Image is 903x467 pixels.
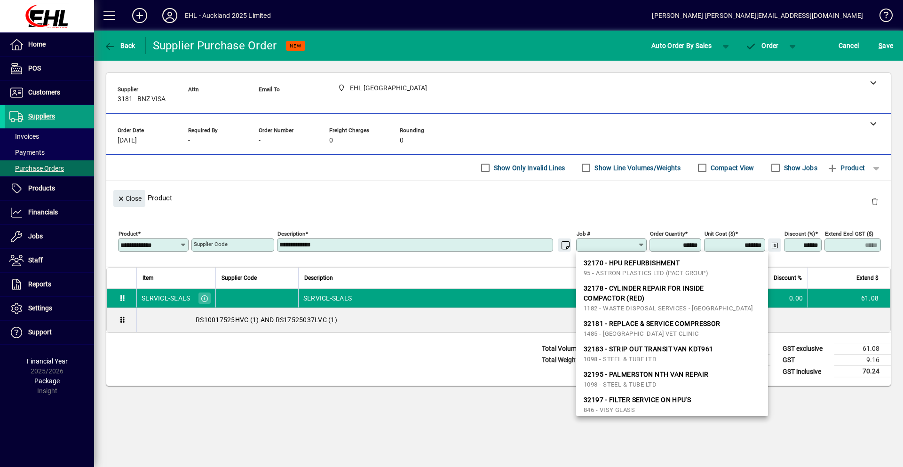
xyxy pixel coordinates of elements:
span: Order [745,42,779,49]
button: Change Price Levels [768,238,781,252]
div: [PERSON_NAME] [PERSON_NAME][EMAIL_ADDRESS][DOMAIN_NAME] [652,8,863,23]
span: 1182 - WASTE DISPOSAL SERVICES - [GEOGRAPHIC_DATA] [584,305,753,312]
a: POS [5,57,94,80]
span: 1098 - STEEL & TUBE LTD [584,356,657,363]
div: Supplier Purchase Order [153,38,277,53]
span: Product [827,160,865,175]
mat-option: 32197 - FILTER SERVICE ON HPU'S [576,392,768,418]
div: RS10017525HVC (1) AND RS17525037LVC (1) [137,308,890,332]
app-page-header-button: Delete [863,197,886,206]
span: Financials [28,208,58,216]
a: Home [5,33,94,56]
span: Back [104,42,135,49]
span: Discount % [774,273,802,283]
a: Payments [5,144,94,160]
span: Home [28,40,46,48]
a: Customers [5,81,94,104]
span: Item [143,273,154,283]
span: Support [28,328,52,336]
a: Knowledge Base [872,2,891,32]
button: Product [822,159,870,176]
button: Delete [863,190,886,213]
a: Purchase Orders [5,160,94,176]
span: NEW [290,43,301,49]
span: SERVICE-SEALS [303,293,352,303]
td: 9.16 [834,355,891,366]
app-page-header-button: Back [94,37,146,54]
a: Products [5,177,94,200]
label: Show Line Volumes/Weights [593,163,681,173]
span: Settings [28,304,52,312]
span: 1485 - [GEOGRAPHIC_DATA] VET CLINIC [584,330,698,337]
mat-label: Job # [577,230,590,237]
div: EHL - Auckland 2025 Limited [185,8,271,23]
mat-label: Discount (%) [784,230,815,237]
span: Invoices [9,133,39,140]
button: Order [741,37,784,54]
button: Save [876,37,895,54]
a: Invoices [5,128,94,144]
span: 32178 - CYLINDER REPAIR FOR INSIDE COMPACTOR (RED) [584,284,734,303]
a: Financials [5,201,94,224]
span: Customers [28,88,60,96]
mat-label: Extend excl GST ($) [825,230,873,237]
span: Staff [28,256,43,264]
span: POS [28,64,41,72]
span: - [259,95,261,103]
span: Reports [28,280,51,288]
td: 61.08 [808,289,890,308]
mat-option: 32181 - REPLACE & SERVICE COMPRESSOR [576,316,768,341]
span: 0 [329,137,333,144]
td: 61.08 [834,343,891,355]
mat-option: 32183 - STRIP OUT TRANSIT VAN KDT961 [576,341,768,367]
mat-label: Description [277,230,305,237]
span: Payments [9,149,45,156]
span: Financial Year [27,357,68,365]
span: 1098 - STEEL & TUBE LTD [584,381,657,388]
mat-label: Order Quantity [650,230,685,237]
a: Settings [5,297,94,320]
td: 70.24 [834,366,891,378]
mat-option: 32178 - CYLINDER REPAIR FOR INSIDE COMPACTOR (RED) [576,281,768,316]
td: Total Volume [537,343,594,355]
a: Jobs [5,225,94,248]
mat-option: 32170 - HPU REFURBISHMENT [576,255,768,281]
mat-label: Unit Cost ($) [705,230,735,237]
label: Show Jobs [782,163,817,173]
span: 95 - ASTRON PLASTICS LTD (PACT GROUP) [584,269,708,277]
span: 3181 - BNZ VISA [118,95,166,103]
span: 846 - VISY GLASS [584,406,635,413]
button: Cancel [836,37,862,54]
span: S [879,42,882,49]
label: Show Only Invalid Lines [492,163,565,173]
td: 0.00 [759,289,808,308]
span: Products [28,184,55,192]
button: Profile [155,7,185,24]
span: Jobs [28,232,43,240]
div: SERVICE-SEALS [142,293,190,303]
span: Supplier Code [222,273,257,283]
span: 32197 - FILTER SERVICE ON HPU'S [584,395,691,405]
mat-option: 32195 - PALMERSTON NTH VAN REPAIR [576,367,768,392]
span: ave [879,38,893,53]
mat-label: Product [119,230,138,237]
a: Support [5,321,94,344]
span: 0 [400,137,404,144]
span: 32181 - REPLACE & SERVICE COMPRESSOR [584,319,721,329]
button: Auto Order By Sales [647,37,716,54]
span: Package [34,377,60,385]
a: Reports [5,273,94,296]
span: Auto Order By Sales [651,38,712,53]
span: Suppliers [28,112,55,120]
span: 32170 - HPU REFURBISHMENT [584,258,680,268]
td: GST inclusive [778,366,834,378]
span: 32183 - STRIP OUT TRANSIT VAN KDT961 [584,344,713,354]
td: GST [778,355,834,366]
span: Purchase Orders [9,165,64,172]
span: - [188,137,190,144]
a: Staff [5,249,94,272]
span: - [259,137,261,144]
span: Description [304,273,333,283]
td: GST exclusive [778,343,834,355]
span: Cancel [839,38,859,53]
